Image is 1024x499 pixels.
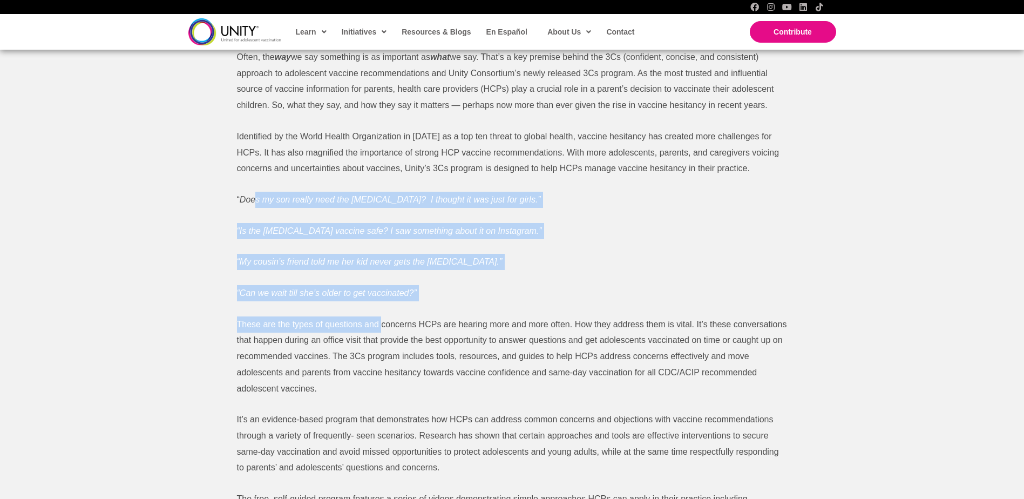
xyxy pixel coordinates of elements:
[237,49,788,113] p: Often, the we say something is as important as we say. That’s a key premise behind the 3Cs (confi...
[240,195,541,204] em: Does my son really need the [MEDICAL_DATA]? I thought it was just for girls.”
[601,19,639,44] a: Contact
[774,28,812,36] span: Contribute
[237,412,788,476] p: It’s an evidence-based program that demonstrates how HCPs can address common concerns and objecti...
[481,19,532,44] a: En Español
[237,288,417,298] em: “Can we wait till she’s older to get vaccinated?”
[237,316,788,397] p: These are the types of questions and concerns HCPs are hearing more and more often. How they addr...
[815,3,824,11] a: TikTok
[396,19,475,44] a: Resources & Blogs
[342,24,387,40] span: Initiatives
[750,21,836,43] a: Contribute
[606,28,634,36] span: Contact
[275,52,291,62] em: way
[783,3,791,11] a: YouTube
[799,3,808,11] a: LinkedIn
[237,257,503,266] em: “My cousin’s friend told me her kid never gets the [MEDICAL_DATA].”
[296,24,327,40] span: Learn
[188,18,281,45] img: unity-logo-dark
[402,28,471,36] span: Resources & Blogs
[750,3,759,11] a: Facebook
[430,52,450,62] em: what
[486,28,527,36] span: En Español
[767,3,775,11] a: Instagram
[237,129,788,177] p: Identified by the World Health Organization in [DATE] as a top ten threat to global health, vacci...
[542,19,595,44] a: About Us
[237,226,542,235] em: “Is the [MEDICAL_DATA] vaccine safe? I saw something about it on Instagram.”
[237,192,788,208] p: “
[547,24,591,40] span: About Us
